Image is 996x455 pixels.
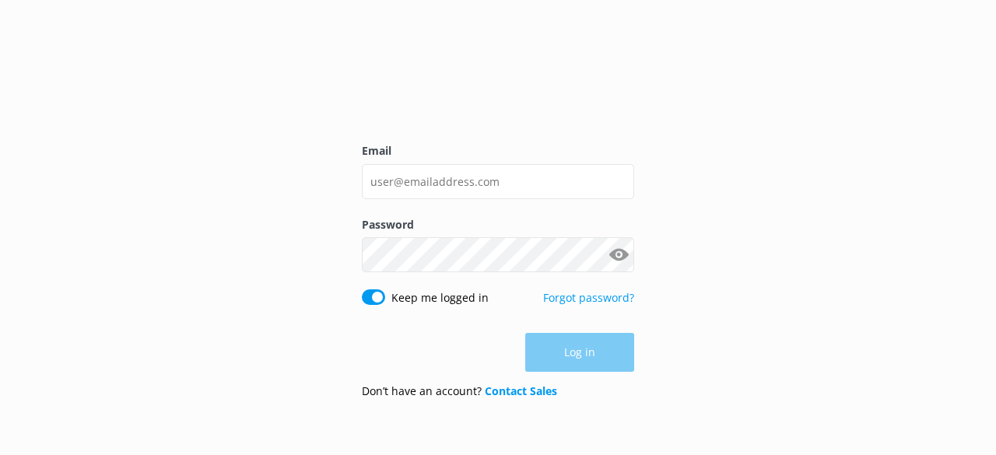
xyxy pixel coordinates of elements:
[603,240,634,271] button: Show password
[362,142,634,159] label: Email
[362,164,634,199] input: user@emailaddress.com
[543,290,634,305] a: Forgot password?
[485,383,557,398] a: Contact Sales
[391,289,489,306] label: Keep me logged in
[362,383,557,400] p: Don’t have an account?
[362,216,634,233] label: Password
